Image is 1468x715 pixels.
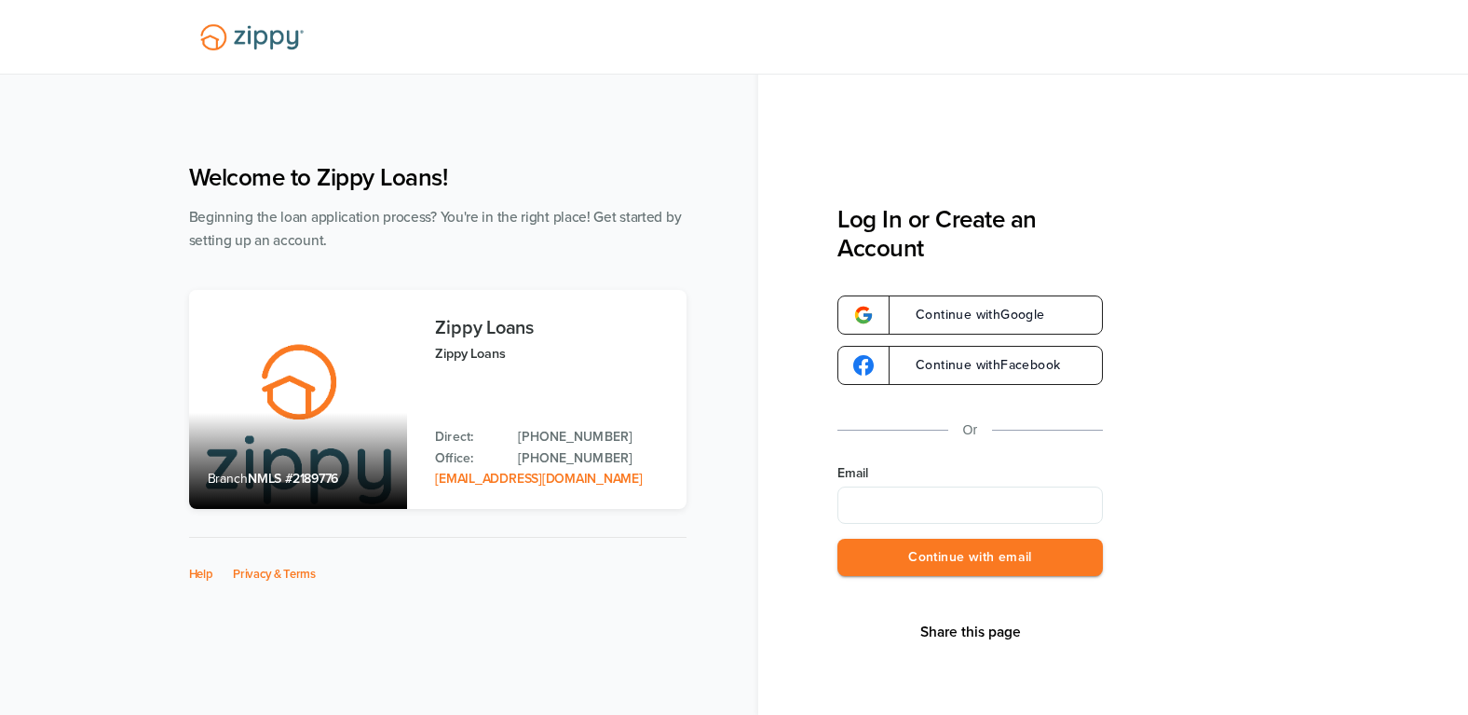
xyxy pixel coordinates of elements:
[897,359,1060,372] span: Continue with Facebook
[248,471,338,487] span: NMLS #2189776
[208,471,249,487] span: Branch
[435,471,642,487] a: Email Address: zippyguide@zippymh.com
[189,209,682,249] span: Beginning the loan application process? You're in the right place! Get started by setting up an a...
[189,16,315,59] img: Lender Logo
[518,427,667,447] a: Direct Phone: 512-975-2947
[435,448,499,469] p: Office:
[435,318,667,338] h3: Zippy Loans
[837,487,1103,524] input: Email Address
[518,448,667,469] a: Office Phone: 512-975-2947
[853,305,874,325] img: google-logo
[435,343,667,364] p: Zippy Loans
[233,567,316,582] a: Privacy & Terms
[189,163,686,192] h1: Welcome to Zippy Loans!
[853,355,874,376] img: google-logo
[837,539,1103,577] button: Continue with email
[837,296,1103,335] a: google-logoContinue withGoogle
[897,309,1045,322] span: Continue with Google
[963,419,978,442] p: Or
[837,464,1103,483] label: Email
[435,427,499,447] p: Direct:
[837,346,1103,385] a: google-logoContinue withFacebook
[189,567,213,582] a: Help
[837,205,1103,263] h3: Log In or Create an Account
[915,623,1026,641] button: Share This Page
